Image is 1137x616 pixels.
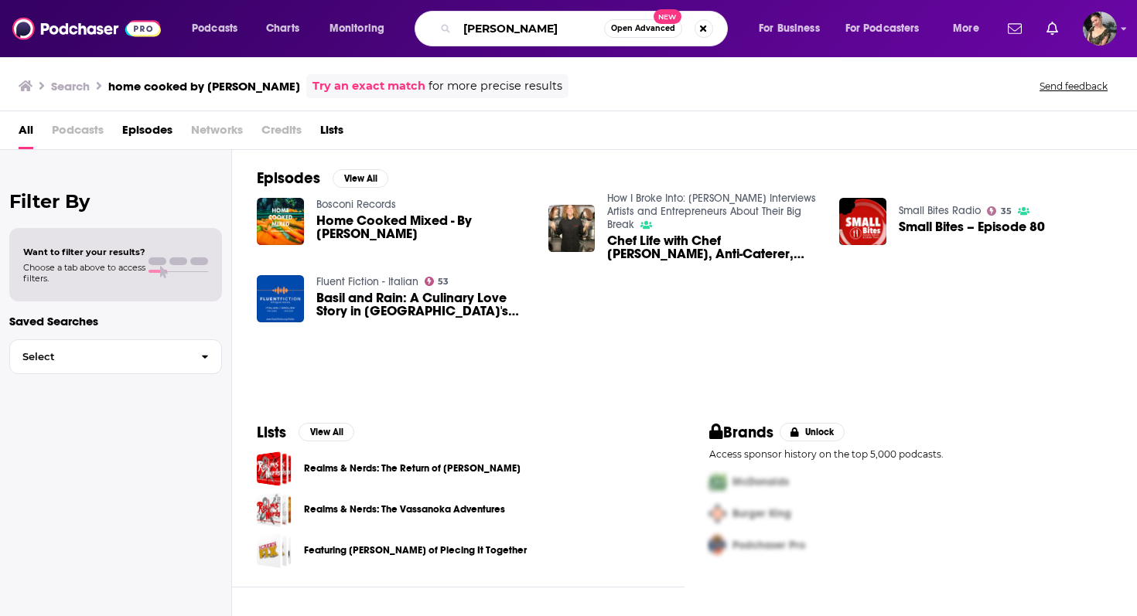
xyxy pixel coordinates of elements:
[257,198,304,245] img: Home Cooked Mixed - By Fabio Della Torre
[257,423,354,442] a: ListsView All
[257,168,388,188] a: EpisodesView All
[191,117,243,149] span: Networks
[108,79,300,94] h3: home cooked by [PERSON_NAME]
[654,9,681,24] span: New
[845,18,920,39] span: For Podcasters
[1083,12,1117,46] button: Show profile menu
[12,14,161,43] img: Podchaser - Follow, Share and Rate Podcasts
[257,168,320,188] h2: Episodes
[732,475,789,488] span: McDonalds
[1001,208,1012,215] span: 35
[604,19,682,38] button: Open AdvancedNew
[316,198,396,211] a: Bosconi Records
[759,18,820,39] span: For Business
[9,339,222,374] button: Select
[316,214,530,240] span: Home Cooked Mixed - By [PERSON_NAME]
[304,542,527,559] a: Featuring [PERSON_NAME] of Piecing It Together
[9,190,222,213] h2: Filter By
[316,291,530,318] span: Basil and Rain: A Culinary Love Story in [GEOGRAPHIC_DATA]'s Heart
[256,16,309,41] a: Charts
[732,539,805,552] span: Podchaser Pro
[709,423,773,442] h2: Brands
[1083,12,1117,46] img: User Profile
[429,77,562,95] span: for more precise results
[748,16,839,41] button: open menu
[319,16,405,41] button: open menu
[1083,12,1117,46] span: Logged in as Flossie22
[607,234,821,260] a: Chef Life with Chef Rossi, Anti-Caterer, "The Raging Skillet" - 021
[611,25,675,32] span: Open Advanced
[942,16,999,41] button: open menu
[23,247,145,257] span: Want to filter your results?
[257,423,286,442] h2: Lists
[607,234,821,260] span: Chef Life with Chef [PERSON_NAME], Anti-Caterer, "The Raging Skillet" - 021
[438,278,449,285] span: 53
[703,466,732,498] img: First Pro Logo
[316,214,530,240] a: Home Cooked Mixed - By Fabio Della Torre
[51,79,90,94] h3: Search
[10,352,189,362] span: Select
[429,11,743,46] div: Search podcasts, credits, & more...
[122,117,172,149] a: Episodes
[23,262,145,284] span: Choose a tab above to access filters.
[1002,15,1028,42] a: Show notifications dropdown
[316,291,530,318] a: Basil and Rain: A Culinary Love Story in Rome's Heart
[1040,15,1064,42] a: Show notifications dropdown
[457,16,604,41] input: Search podcasts, credits, & more...
[329,18,384,39] span: Monitoring
[1035,80,1112,93] button: Send feedback
[9,314,222,328] p: Saved Searches
[835,16,942,41] button: open menu
[257,492,292,527] a: Realms & Nerds: The Vassanoka Adventures
[607,192,816,231] a: How I Broke Into: Michael Prywes Interviews Artists and Entrepreneurs About Their Big Break
[987,206,1012,216] a: 35
[181,16,258,41] button: open menu
[899,220,1045,233] a: Small Bites – Episode 80
[780,423,845,441] button: Unlock
[709,448,1112,460] p: Access sponsor history on the top 5,000 podcasts.
[192,18,237,39] span: Podcasts
[304,460,521,477] a: Realms & Nerds: The Return of [PERSON_NAME]
[839,198,886,245] img: Small Bites – Episode 80
[320,117,343,149] a: Lists
[425,277,449,286] a: 53
[52,117,104,149] span: Podcasts
[257,533,292,568] a: Featuring David Rosen of Piecing It Together
[257,275,304,322] img: Basil and Rain: A Culinary Love Story in Rome's Heart
[703,529,732,561] img: Third Pro Logo
[548,205,596,252] img: Chef Life with Chef Rossi, Anti-Caterer, "The Raging Skillet" - 021
[316,275,418,288] a: Fluent Fiction - Italian
[703,498,732,529] img: Second Pro Logo
[899,204,981,217] a: Small Bites Radio
[299,423,354,441] button: View All
[312,77,425,95] a: Try an exact match
[333,169,388,188] button: View All
[19,117,33,149] a: All
[953,18,979,39] span: More
[257,451,292,486] a: Realms & Nerds: The Return of Ornon
[266,18,299,39] span: Charts
[261,117,302,149] span: Credits
[304,501,505,518] a: Realms & Nerds: The Vassanoka Adventures
[732,507,791,520] span: Burger King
